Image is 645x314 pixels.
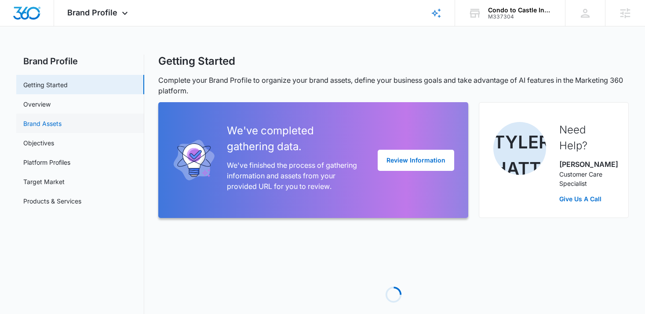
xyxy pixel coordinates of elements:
[559,159,614,170] p: [PERSON_NAME]
[493,122,546,175] img: Tyler Hatton
[16,55,144,68] h2: Brand Profile
[559,194,614,203] a: Give Us A Call
[158,75,629,96] p: Complete your Brand Profile to organize your brand assets, define your business goals and take ad...
[23,158,70,167] a: Platform Profiles
[488,7,552,14] div: account name
[227,123,364,155] h2: We've completed gathering data.
[488,14,552,20] div: account id
[559,170,614,188] p: Customer Care Specialist
[23,100,51,109] a: Overview
[23,138,54,148] a: Objectives
[378,150,454,171] button: Review Information
[158,55,235,68] h1: Getting Started
[23,196,81,206] a: Products & Services
[559,122,614,154] h2: Need Help?
[23,80,68,89] a: Getting Started
[227,160,364,192] p: We've finished the process of gathering information and assets from your provided URL for you to ...
[67,8,117,17] span: Brand Profile
[23,119,62,128] a: Brand Assets
[23,177,65,186] a: Target Market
